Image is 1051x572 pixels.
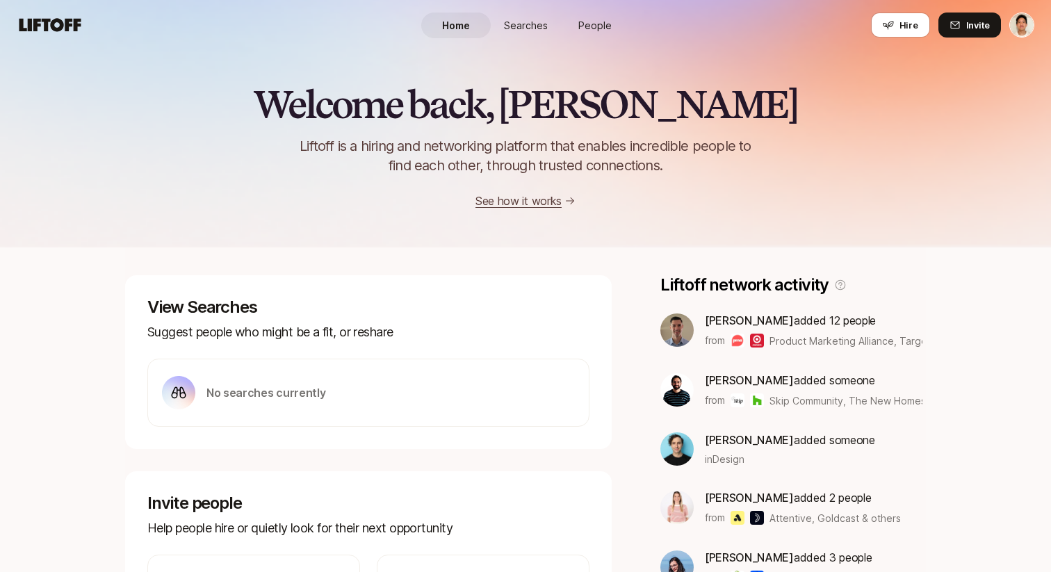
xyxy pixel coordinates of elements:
img: Skip Community [731,393,744,407]
a: Searches [491,13,560,38]
span: [PERSON_NAME] [705,550,794,564]
button: Hire [871,13,930,38]
img: Target [750,334,764,348]
span: Attentive, Goldcast & others [769,511,901,525]
button: Jeremy Chen [1009,13,1034,38]
span: [PERSON_NAME] [705,313,794,327]
button: Invite [938,13,1001,38]
span: [PERSON_NAME] [705,373,794,387]
a: See how it works [475,194,562,208]
img: Product Marketing Alliance [731,334,744,348]
span: Home [442,18,470,33]
img: bf8f663c_42d6_4f7d_af6b_5f71b9527721.jpg [660,313,694,347]
p: from [705,509,725,526]
img: The New Homes Division [750,393,764,407]
p: from [705,392,725,409]
p: Invite people [147,493,589,513]
img: Attentive [731,511,744,525]
span: in Design [705,452,744,466]
p: Liftoff network activity [660,275,829,295]
p: added 3 people [705,548,898,566]
img: 80d0b387_ec65_46b6_b3ae_50b6ee3c5fa9.jpg [660,491,694,524]
h2: Welcome back, [PERSON_NAME] [253,83,797,125]
p: No searches currently [206,384,325,402]
span: Hire [899,18,918,32]
span: Skip Community, The New Homes Division & others [769,395,1006,407]
span: Invite [966,18,990,32]
img: Goldcast [750,511,764,525]
p: added 2 people [705,489,901,507]
p: Help people hire or quietly look for their next opportunity [147,518,589,538]
span: People [578,18,612,33]
span: [PERSON_NAME] [705,433,794,447]
p: Liftoff is a hiring and networking platform that enables incredible people to find each other, th... [277,136,774,175]
a: People [560,13,630,38]
p: Suggest people who might be a fit, or reshare [147,322,589,342]
span: [PERSON_NAME] [705,491,794,505]
p: added someone [705,431,875,449]
p: added 12 people [705,311,922,329]
img: Jeremy Chen [1010,13,1034,37]
img: 96d2a0e4_1874_4b12_b72d_b7b3d0246393.jpg [660,432,694,466]
p: from [705,332,725,349]
span: Product Marketing Alliance, Target & others [769,335,972,347]
p: added someone [705,371,922,389]
img: ACg8ocIkDTL3-aTJPCC6zF-UTLIXBF4K0l6XE8Bv4u6zd-KODelM=s160-c [660,373,694,407]
p: View Searches [147,297,589,317]
span: Searches [504,18,548,33]
a: Home [421,13,491,38]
